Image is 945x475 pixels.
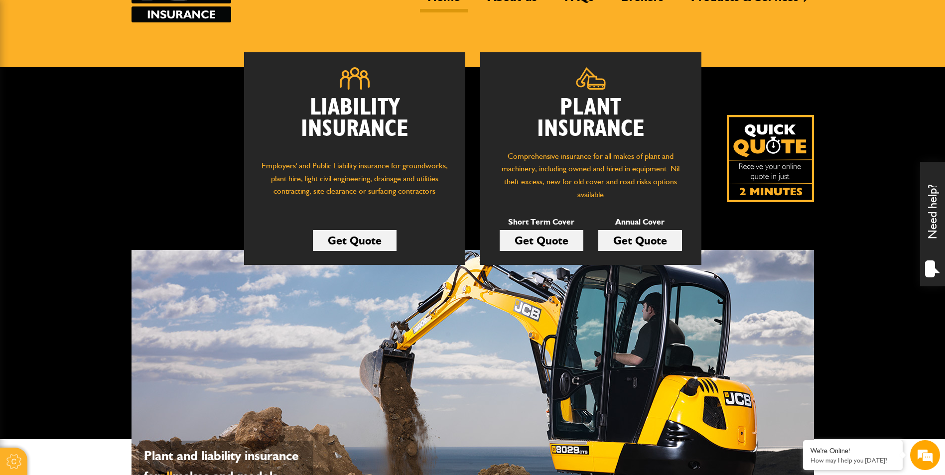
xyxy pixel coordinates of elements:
a: Get Quote [500,230,583,251]
a: Get Quote [598,230,682,251]
div: Minimize live chat window [163,5,187,29]
h2: Liability Insurance [259,97,450,150]
p: How may I help you today? [810,457,895,464]
p: Comprehensive insurance for all makes of plant and machinery, including owned and hired in equipm... [495,150,686,201]
a: Get your insurance quote isn just 2-minutes [727,115,814,202]
em: Start Chat [135,307,181,320]
img: d_20077148190_company_1631870298795_20077148190 [17,55,42,69]
a: Get Quote [313,230,397,251]
input: Enter your email address [13,121,182,143]
input: Enter your phone number [13,151,182,173]
input: Enter your last name [13,92,182,114]
div: We're Online! [810,447,895,455]
img: Quick Quote [727,115,814,202]
p: Short Term Cover [500,216,583,229]
textarea: Type your message and hit 'Enter' [13,180,182,298]
p: Annual Cover [598,216,682,229]
h2: Plant Insurance [495,97,686,140]
div: Chat with us now [52,56,167,69]
div: Need help? [920,162,945,286]
p: Employers' and Public Liability insurance for groundworks, plant hire, light civil engineering, d... [259,159,450,207]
